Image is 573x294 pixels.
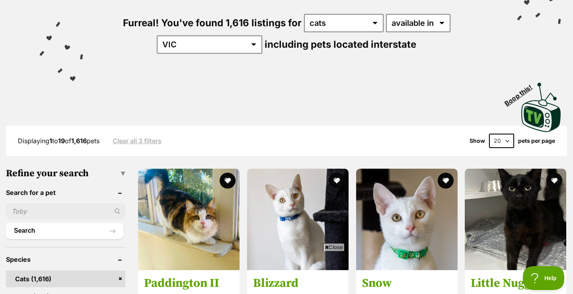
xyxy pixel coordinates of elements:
[71,137,87,145] strong: 1,616
[265,39,416,50] span: including pets located interstate
[356,169,458,270] img: Snow - Domestic Short Hair (DSH) Cat
[470,138,485,144] span: Show
[49,137,52,145] strong: 1
[323,243,345,251] span: Close
[362,276,452,291] h3: Snow
[142,254,431,290] iframe: Advertisement
[523,266,565,290] iframe: Help Scout Beacon - Open
[471,276,560,291] h3: Little Nugget
[521,83,561,132] img: PetRescue TV logo
[329,173,345,189] button: favourite
[521,76,561,134] a: Boop this!
[123,17,302,29] span: Furreal! You've found 1,616 listings for
[546,173,562,189] button: favourite
[247,169,349,270] img: Blizzard - Domestic Short Hair (DSH) Cat
[6,256,125,263] header: Species
[138,169,240,270] img: Paddington II - Domestic Short Hair (DSH) Cat
[113,137,162,144] a: Clear all 3 filters
[465,169,566,270] img: Little Nugget - Domestic Medium Hair Cat
[518,138,555,144] label: pets per page
[220,173,236,189] button: favourite
[6,271,125,287] a: Cats (1,616)
[503,78,540,107] span: Boop this!
[6,204,125,219] input: Toby
[18,137,99,145] span: Displaying to of pets
[6,168,125,179] h3: Refine your search
[58,137,65,145] strong: 19
[6,189,125,196] header: Search for a pet
[6,223,123,239] button: Search
[437,173,453,189] button: favourite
